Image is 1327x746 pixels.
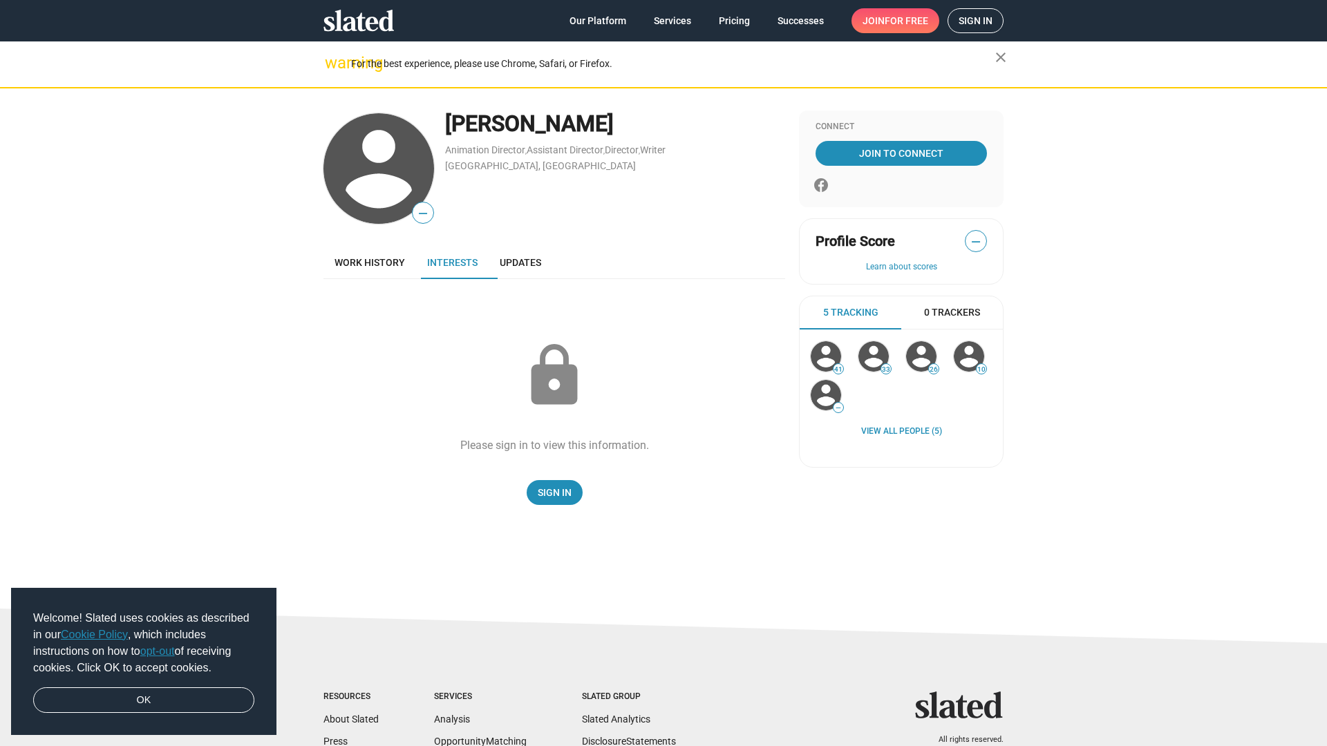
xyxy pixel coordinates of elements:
span: Work history [335,257,405,268]
span: Our Platform [570,8,626,33]
div: Connect [816,122,987,133]
a: Cookie Policy [61,629,128,640]
span: Profile Score [816,232,895,251]
a: [GEOGRAPHIC_DATA], [GEOGRAPHIC_DATA] [445,160,636,171]
a: dismiss cookie message [33,687,254,714]
div: cookieconsent [11,588,276,736]
span: Successes [778,8,824,33]
a: Our Platform [558,8,637,33]
div: For the best experience, please use Chrome, Safari, or Firefox. [351,55,995,73]
a: Writer [640,144,666,155]
span: 0 Trackers [924,306,980,319]
a: Assistant Director [527,144,603,155]
span: Sign in [959,9,992,32]
a: Successes [766,8,835,33]
a: Sign in [948,8,1004,33]
a: Sign In [527,480,583,505]
span: 10 [977,365,986,374]
div: [PERSON_NAME] [445,109,785,139]
a: Join To Connect [816,141,987,166]
span: for free [885,8,928,33]
span: Services [654,8,691,33]
a: Analysis [434,714,470,725]
div: Please sign in to view this information. [460,438,649,452]
span: , [603,147,605,155]
a: View all People (5) [861,426,942,437]
mat-icon: warning [325,55,341,71]
a: Animation Director [445,144,525,155]
span: Join [863,8,928,33]
span: Sign In [538,480,572,505]
span: — [966,233,986,251]
a: Joinfor free [851,8,939,33]
span: Pricing [719,8,750,33]
div: Services [434,691,527,702]
mat-icon: lock [520,341,589,410]
a: Director [605,144,639,155]
span: — [834,404,843,412]
a: opt-out [140,645,175,657]
span: — [413,204,433,222]
a: Interests [416,246,489,279]
span: 5 Tracking [823,306,878,319]
span: 33 [881,365,891,374]
span: , [525,147,527,155]
span: Updates [500,257,541,268]
mat-icon: close [992,49,1009,66]
a: Slated Analytics [582,714,650,725]
a: Pricing [708,8,761,33]
a: Work history [323,246,416,279]
a: About Slated [323,714,379,725]
span: Welcome! Slated uses cookies as described in our , which includes instructions on how to of recei... [33,610,254,676]
button: Learn about scores [816,262,987,273]
a: Updates [489,246,552,279]
span: , [639,147,640,155]
a: Services [643,8,702,33]
div: Resources [323,691,379,702]
span: 26 [929,365,939,374]
span: 41 [834,365,843,374]
span: Join To Connect [818,141,984,166]
div: Slated Group [582,691,676,702]
span: Interests [427,257,478,268]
